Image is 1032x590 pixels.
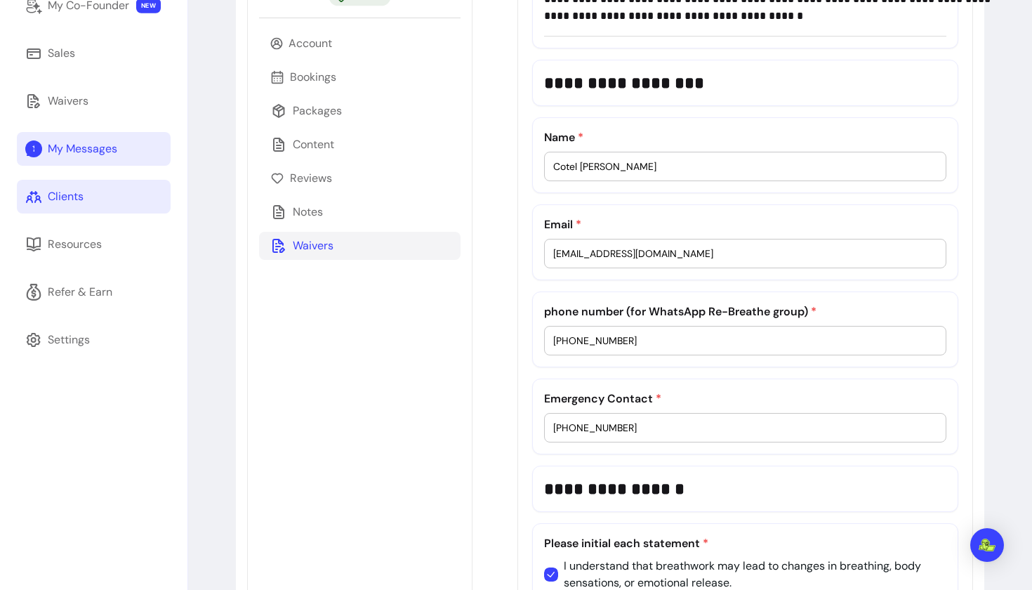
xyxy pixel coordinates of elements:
[17,228,171,261] a: Resources
[553,334,937,348] input: Enter your answer
[553,247,937,261] input: Enter your answer
[48,188,84,205] div: Clients
[48,93,88,110] div: Waivers
[544,303,946,320] p: phone number (for WhatsApp Re-Breathe group)
[553,159,937,173] input: Enter your answer
[17,323,171,357] a: Settings
[17,37,171,70] a: Sales
[17,132,171,166] a: 1My Messages
[544,129,946,146] p: Name
[553,421,937,435] input: Enter your answer
[293,204,323,221] p: Notes
[17,275,171,309] a: Refer & Earn
[48,236,102,253] div: Resources
[544,216,946,233] p: Email
[293,237,333,254] p: Waivers
[544,535,946,552] p: Please initial each statement
[290,69,336,86] p: Bookings
[48,332,90,348] div: Settings
[17,84,171,118] a: Waivers
[48,45,75,62] div: Sales
[970,528,1004,562] div: Open Intercom Messenger
[290,170,332,187] p: Reviews
[48,284,112,301] div: Refer & Earn
[17,180,171,214] a: Clients
[48,140,117,157] div: My Messages
[289,35,332,52] p: Account
[293,136,334,153] p: Content
[544,391,946,407] p: Emergency Contact
[293,103,342,119] p: Packages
